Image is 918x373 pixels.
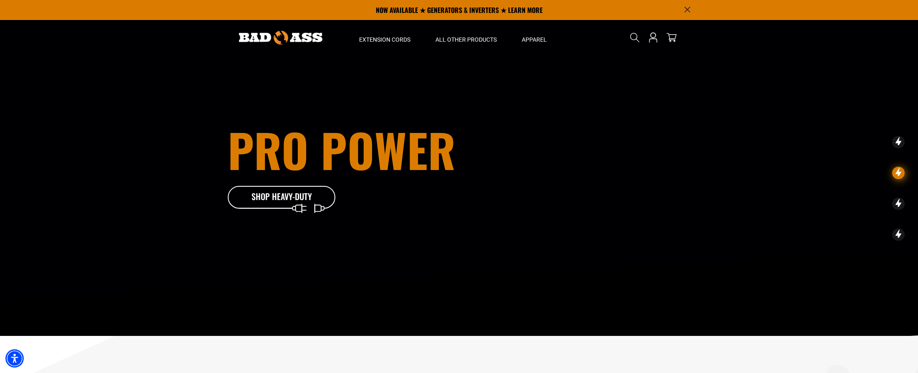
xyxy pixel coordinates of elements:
summary: All Other Products [423,20,509,55]
span: Apparel [522,36,547,43]
span: All Other Products [435,36,497,43]
summary: Apparel [509,20,559,55]
h1: Pro Power [228,127,506,173]
a: Open this option [646,20,660,55]
img: Bad Ass Extension Cords [239,31,322,45]
summary: Search [628,31,641,44]
a: Shop Heavy-Duty [228,186,336,209]
a: cart [665,33,678,43]
div: Accessibility Menu [5,349,24,368]
summary: Extension Cords [347,20,423,55]
span: Extension Cords [359,36,410,43]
